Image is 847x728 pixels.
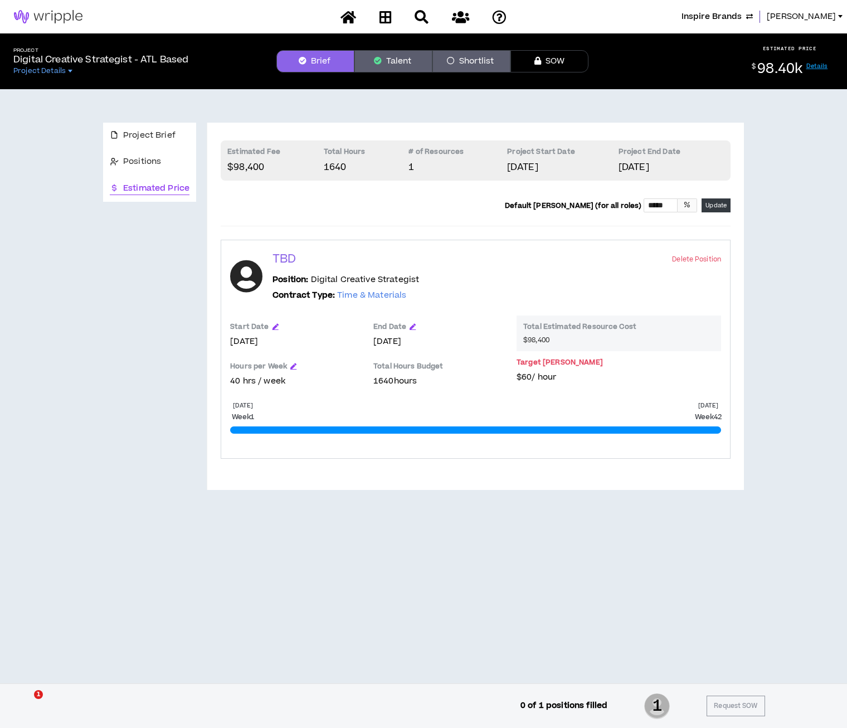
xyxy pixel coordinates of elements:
span: Estimated Price [123,182,189,195]
span: 98.40k [757,59,802,79]
p: [DATE] [698,401,718,410]
p: Start Date [230,322,269,331]
p: Estimated Fee [227,147,324,161]
span: 1 [644,692,670,720]
p: $60 / hour [517,371,721,384]
button: Request SOW [707,696,765,716]
p: [DATE] [233,401,252,410]
p: Target [PERSON_NAME] [517,358,603,367]
div: % [678,198,697,212]
p: Digital Creative Strategist [272,274,419,286]
b: Contract Type: [272,289,335,301]
p: # of Resources [408,147,507,161]
p: $98,400 [227,161,324,174]
p: [DATE] [507,161,618,174]
p: End Date [373,322,406,331]
p: [DATE] [373,336,505,348]
span: Project Brief [123,129,176,142]
button: Brief [276,50,354,72]
p: Total Hours Budget [373,362,505,375]
p: [DATE] [619,161,724,174]
button: Inspire Brands [682,11,753,23]
p: Digital Creative Strategist - ATL Based [13,53,188,66]
button: Delete Position [672,254,721,265]
span: Positions [123,156,161,168]
p: 0 of 1 positions filled [520,700,607,712]
span: Inspire Brands [682,11,742,23]
p: Week 42 [695,412,721,422]
span: Time & Materials [337,289,406,301]
span: 1 [34,690,43,699]
span: 1640 [324,161,347,174]
p: Total Hours [324,147,409,161]
span: [PERSON_NAME] [767,11,836,23]
p: Week 1 [232,412,254,422]
button: SOW [510,50,588,72]
p: Project Start Date [507,147,618,161]
p: 40 hrs / week [230,375,362,387]
h5: Project [13,47,188,54]
span: Project Details [13,66,66,75]
sup: $ [752,62,756,71]
p: Project End Date [619,147,724,161]
iframe: Intercom live chat [11,690,38,717]
p: 1640 hours [373,375,505,387]
p: TBD [272,251,296,267]
span: 1 [408,161,414,174]
a: Details [806,62,828,70]
p: ESTIMATED PRICE [763,45,817,52]
b: Position: [272,274,308,285]
p: Total Estimated Resource Cost [523,322,714,336]
p: Hours per Week [230,362,287,371]
button: Talent [354,50,432,72]
button: Update [702,198,731,212]
button: Shortlist [432,50,510,72]
span: $98,400 [523,336,549,344]
p: [DATE] [230,336,362,348]
p: Default [PERSON_NAME] (for all roles) [505,201,641,210]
